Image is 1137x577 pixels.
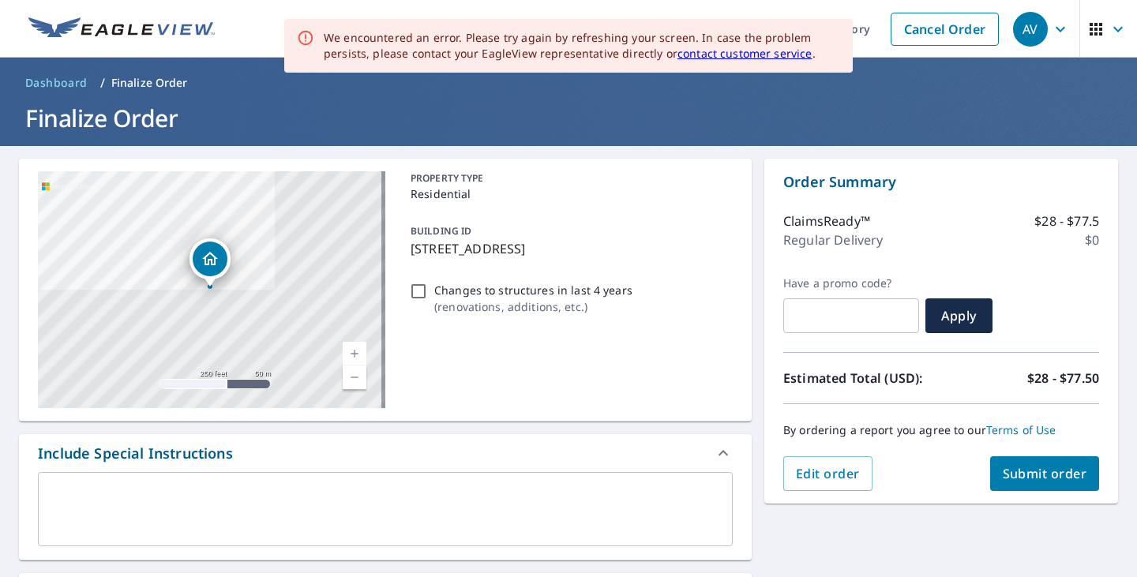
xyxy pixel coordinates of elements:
p: [STREET_ADDRESS] [411,239,726,258]
span: Apply [938,307,980,324]
a: Cancel Order [891,13,999,46]
p: ClaimsReady™ [783,212,870,230]
p: Residential [411,185,726,202]
button: Edit order [783,456,872,491]
div: Include Special Instructions [38,443,233,464]
h1: Finalize Order [19,102,1118,134]
div: Include Special Instructions [19,434,752,472]
div: We encountered an error. Please try again by refreshing your screen. In case the problem persists... [324,30,840,62]
p: Order Summary [783,171,1099,193]
p: ( renovations, additions, etc. ) [434,298,632,315]
span: Edit order [796,465,860,482]
button: Apply [925,298,993,333]
button: Submit order [990,456,1100,491]
a: Current Level 17, Zoom In [343,342,366,365]
a: Dashboard [19,70,94,96]
p: BUILDING ID [411,224,471,238]
p: Regular Delivery [783,230,883,249]
nav: breadcrumb [19,70,1118,96]
li: / [100,73,105,92]
p: $28 - $77.5 [1034,212,1099,230]
a: Terms of Use [986,422,1056,437]
p: PROPERTY TYPE [411,171,726,185]
a: contact customer service [677,46,812,61]
a: Current Level 17, Zoom Out [343,365,366,389]
p: Changes to structures in last 4 years [434,282,632,298]
p: Estimated Total (USD): [783,369,941,388]
p: Finalize Order [111,75,188,91]
span: Submit order [1003,465,1087,482]
img: EV Logo [28,17,215,41]
p: By ordering a report you agree to our [783,423,1099,437]
div: AV [1013,12,1048,47]
div: Dropped pin, building 1, Residential property, 1689 S Franklin Street Rd Decatur, IL 62521 [189,238,231,287]
p: $0 [1085,230,1099,249]
span: Dashboard [25,75,88,91]
label: Have a promo code? [783,276,919,290]
p: $28 - $77.50 [1027,369,1099,388]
